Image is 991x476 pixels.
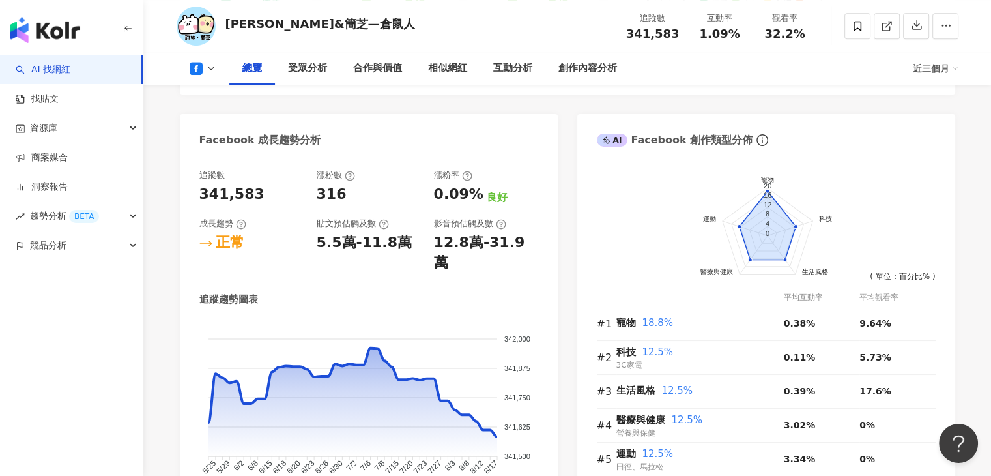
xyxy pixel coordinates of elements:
div: Facebook 成長趨勢分析 [199,133,321,147]
div: 341,583 [199,185,265,205]
span: info-circle [754,132,770,148]
span: 0% [859,454,875,464]
div: 316 [317,185,347,205]
text: 4 [765,220,769,228]
span: 0% [859,420,875,430]
div: #4 [597,417,616,434]
span: 生活風格 [616,385,655,396]
tspan: 7/2 [344,458,358,473]
div: #5 [597,451,616,468]
span: 12.5% [642,448,673,460]
tspan: 8/3 [442,458,457,473]
div: 影音預估觸及數 [434,218,506,230]
div: 創作內容分析 [558,61,617,76]
a: searchAI 找網紅 [16,63,70,76]
div: 平均觀看率 [859,291,936,304]
text: 生活風格 [801,268,827,275]
iframe: Help Scout Beacon - Open [939,424,978,463]
div: 受眾分析 [288,61,327,76]
tspan: 7/6 [358,458,373,473]
img: KOL Avatar [177,7,216,46]
span: 32.2% [764,27,805,40]
span: 0.38% [784,318,816,329]
tspan: 6/30 [327,458,345,476]
span: 0.11% [784,352,816,363]
div: 追蹤趨勢圖表 [199,293,258,306]
div: 追蹤數 [626,12,680,25]
img: logo [10,17,80,43]
div: 成長趨勢 [199,218,246,230]
span: 營養與保健 [616,428,655,438]
tspan: 6/15 [257,458,274,476]
tspan: 6/23 [299,458,317,476]
tspan: 6/2 [231,458,246,473]
span: 18.8% [642,317,673,329]
div: 12.8萬-31.9萬 [434,233,538,273]
tspan: 6/8 [246,458,260,473]
tspan: 8/8 [457,458,471,473]
span: 3.02% [784,420,816,430]
span: 運動 [616,448,636,460]
div: 良好 [487,190,508,205]
div: [PERSON_NAME]&簡芝—倉鼠人 [225,16,415,32]
tspan: 342,000 [504,335,530,342]
span: 醫療與健康 [616,414,665,426]
a: 商案媒合 [16,151,68,164]
text: 0 [765,230,769,237]
div: #2 [597,350,616,366]
div: 近三個月 [913,58,958,79]
tspan: 5/25 [200,458,218,476]
tspan: 341,875 [504,364,530,372]
a: 洞察報告 [16,181,68,194]
text: 16 [763,191,771,199]
div: 5.5萬-11.8萬 [317,233,412,253]
tspan: 8/17 [481,458,499,476]
a: 找貼文 [16,93,59,106]
tspan: 6/18 [270,458,288,476]
div: 觀看率 [760,12,810,25]
div: AI [597,134,628,147]
span: 0.39% [784,386,816,396]
text: 運動 [702,215,715,222]
tspan: 7/20 [397,458,415,476]
div: 漲粉數 [317,170,355,181]
div: 總覽 [242,61,262,76]
span: 科技 [616,346,636,358]
tspan: 7/23 [411,458,429,476]
text: 醫療與健康 [700,268,733,275]
div: 合作與價值 [353,61,402,76]
tspan: 8/12 [468,458,485,476]
span: 17.6% [859,386,891,396]
text: 科技 [819,215,832,222]
div: #3 [597,383,616,400]
span: 3C家電 [616,361,642,370]
div: #1 [597,316,616,332]
tspan: 6/20 [285,458,302,476]
tspan: 341,750 [504,393,530,401]
span: 資源庫 [30,113,57,143]
span: 1.09% [699,27,740,40]
span: 12.5% [661,385,693,396]
span: 12.5% [671,414,702,426]
span: 田徑、馬拉松 [616,462,663,471]
text: 8 [765,210,769,218]
div: 正常 [216,233,244,253]
tspan: 6/26 [313,458,330,476]
div: 漲粉率 [434,170,472,181]
span: rise [16,212,25,221]
tspan: 7/8 [372,458,386,473]
tspan: 341,625 [504,423,530,430]
div: Facebook 創作類型分佈 [597,133,753,147]
tspan: 5/29 [214,458,232,476]
text: 寵物 [761,176,774,183]
div: 相似網紅 [428,61,467,76]
text: 20 [763,182,771,190]
div: 0.09% [434,185,483,205]
span: 9.64% [859,318,891,329]
span: 3.34% [784,454,816,464]
div: 貼文預估觸及數 [317,218,389,230]
div: 平均互動率 [784,291,859,304]
span: 競品分析 [30,231,66,260]
div: 追蹤數 [199,170,225,181]
div: BETA [69,210,99,223]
